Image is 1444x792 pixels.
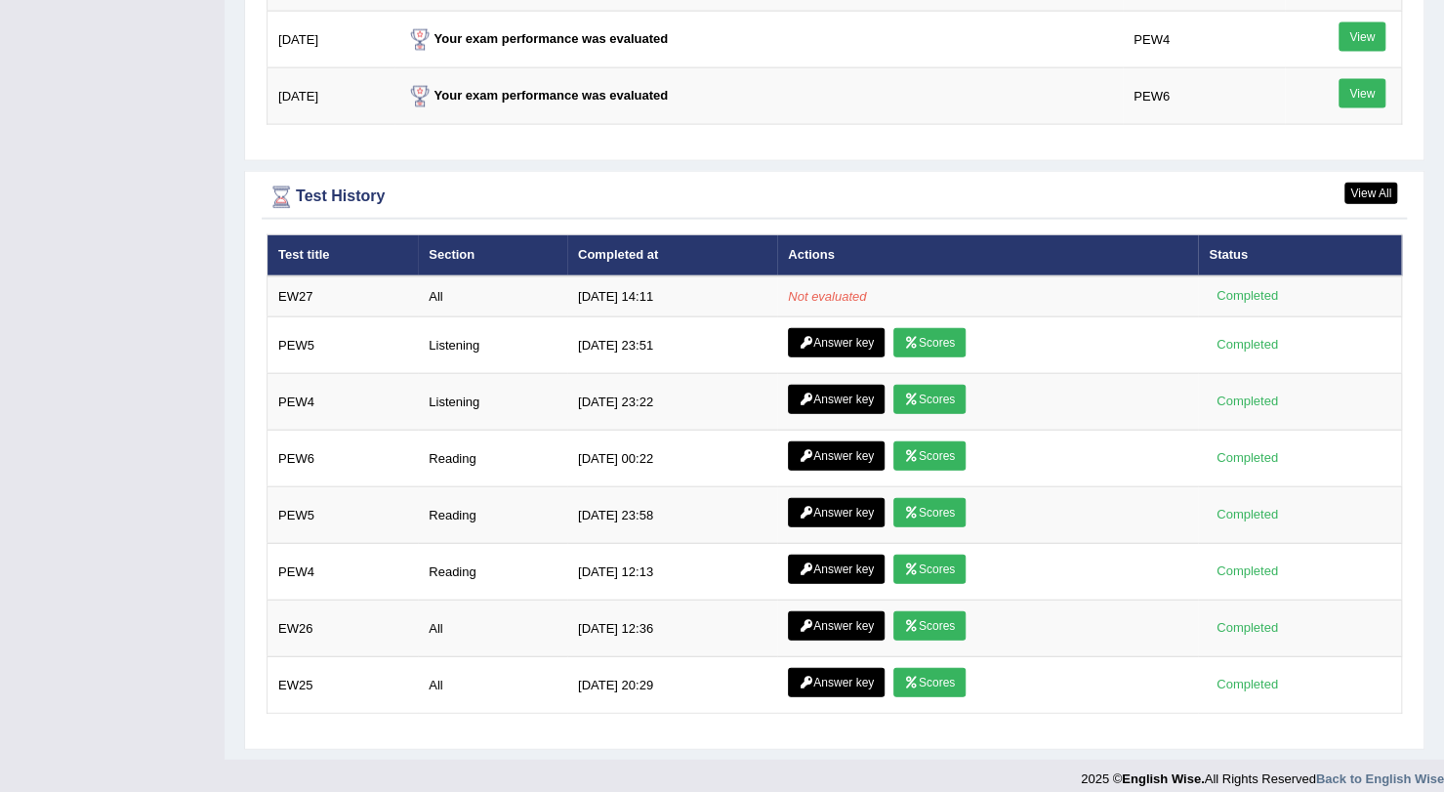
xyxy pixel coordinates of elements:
[268,544,419,601] td: PEW4
[268,431,419,487] td: PEW6
[788,555,885,584] a: Answer key
[418,601,567,657] td: All
[268,68,394,125] td: [DATE]
[788,289,866,304] em: Not evaluated
[567,431,777,487] td: [DATE] 00:22
[1081,760,1444,788] div: 2025 © All Rights Reserved
[418,431,567,487] td: Reading
[1344,183,1397,204] a: View All
[418,317,567,374] td: Listening
[893,555,966,584] a: Scores
[268,317,419,374] td: PEW5
[1209,618,1285,639] div: Completed
[1198,235,1401,276] th: Status
[893,441,966,471] a: Scores
[268,276,419,317] td: EW27
[405,31,669,46] strong: Your exam performance was evaluated
[893,498,966,527] a: Scores
[405,88,669,103] strong: Your exam performance was evaluated
[1339,22,1385,52] a: View
[268,601,419,657] td: EW26
[418,235,567,276] th: Section
[567,276,777,317] td: [DATE] 14:11
[1209,392,1285,412] div: Completed
[418,276,567,317] td: All
[788,328,885,357] a: Answer key
[267,183,1402,212] div: Test History
[777,235,1198,276] th: Actions
[567,487,777,544] td: [DATE] 23:58
[567,601,777,657] td: [DATE] 12:36
[1123,68,1284,125] td: PEW6
[418,487,567,544] td: Reading
[1123,12,1284,68] td: PEW4
[418,544,567,601] td: Reading
[418,374,567,431] td: Listening
[1122,771,1204,786] strong: English Wise.
[893,385,966,414] a: Scores
[788,385,885,414] a: Answer key
[268,235,419,276] th: Test title
[788,668,885,697] a: Answer key
[893,328,966,357] a: Scores
[567,657,777,714] td: [DATE] 20:29
[567,374,777,431] td: [DATE] 23:22
[788,498,885,527] a: Answer key
[1316,771,1444,786] a: Back to English Wise
[1209,448,1285,469] div: Completed
[893,668,966,697] a: Scores
[1209,335,1285,355] div: Completed
[268,12,394,68] td: [DATE]
[1209,675,1285,695] div: Completed
[567,544,777,601] td: [DATE] 12:13
[567,235,777,276] th: Completed at
[893,611,966,641] a: Scores
[567,317,777,374] td: [DATE] 23:51
[268,374,419,431] td: PEW4
[268,487,419,544] td: PEW5
[268,657,419,714] td: EW25
[1209,286,1285,307] div: Completed
[1209,505,1285,525] div: Completed
[788,611,885,641] a: Answer key
[418,657,567,714] td: All
[1339,79,1385,108] a: View
[788,441,885,471] a: Answer key
[1209,562,1285,582] div: Completed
